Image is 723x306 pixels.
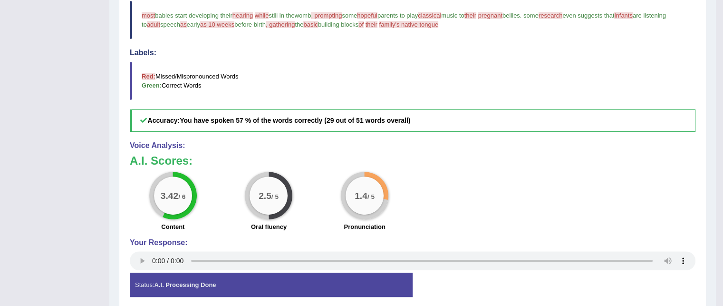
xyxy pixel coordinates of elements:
[366,21,377,28] span: their
[355,190,367,201] big: 1.4
[377,12,418,19] span: parents to play
[200,21,234,28] span: as 10 weeks
[142,12,155,19] span: most
[161,222,184,231] label: Content
[318,21,358,28] span: building blocks
[130,273,413,297] div: Status:
[311,12,342,19] span: , prompting
[295,21,303,28] span: the
[234,21,266,28] span: before birth
[271,193,279,200] small: / 5
[130,62,695,100] blockquote: Missed/Mispronounced Words Correct Words
[147,21,160,28] span: adult
[303,21,318,28] span: basic
[130,238,695,247] h4: Your Response:
[520,12,522,19] span: .
[357,12,377,19] span: hopeful
[130,49,695,57] h4: Labels:
[441,12,464,19] span: music to
[161,190,178,201] big: 3.42
[180,21,187,28] span: as
[269,12,294,19] span: still in the
[180,117,410,124] b: You have spoken 57 % of the words correctly (29 out of 51 words overall)
[358,21,364,28] span: of
[539,12,563,19] span: research
[255,12,269,19] span: while
[130,154,193,167] b: A.I. Scores:
[142,73,155,80] b: Red:
[130,109,695,132] h5: Accuracy:
[342,12,357,19] span: some
[187,21,200,28] span: early
[154,281,216,288] strong: A.I. Processing Done
[251,222,287,231] label: Oral fluency
[367,193,375,200] small: / 5
[266,21,295,28] span: , gathering
[232,12,253,19] span: hearing
[142,82,162,89] b: Green:
[464,12,476,19] span: their
[344,222,385,231] label: Pronunciation
[379,21,438,28] span: family's native tongue
[523,12,539,19] span: some
[502,12,520,19] span: bellies
[130,141,695,150] h4: Voice Analysis:
[295,12,311,19] span: womb
[614,12,632,19] span: infants
[160,21,180,28] span: speech
[155,12,232,19] span: babies start developing their
[418,12,441,19] span: classical
[478,12,502,19] span: pregnant
[178,193,185,200] small: / 6
[259,190,272,201] big: 2.5
[562,12,614,19] span: even suggests that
